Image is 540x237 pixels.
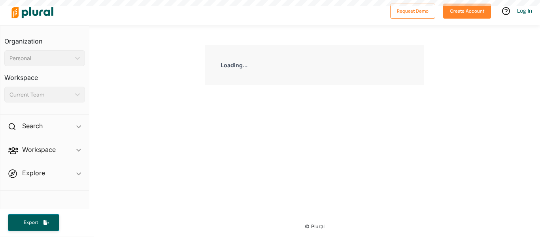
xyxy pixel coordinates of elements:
[390,6,435,15] a: Request Demo
[9,54,72,63] div: Personal
[443,6,491,15] a: Create Account
[9,91,72,99] div: Current Team
[8,214,59,231] button: Export
[18,219,43,226] span: Export
[305,224,325,229] small: © Plural
[4,66,85,83] h3: Workspace
[390,4,435,19] button: Request Demo
[4,30,85,47] h3: Organization
[443,4,491,19] button: Create Account
[517,7,532,14] a: Log In
[205,45,424,85] div: Loading...
[22,121,43,130] h2: Search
